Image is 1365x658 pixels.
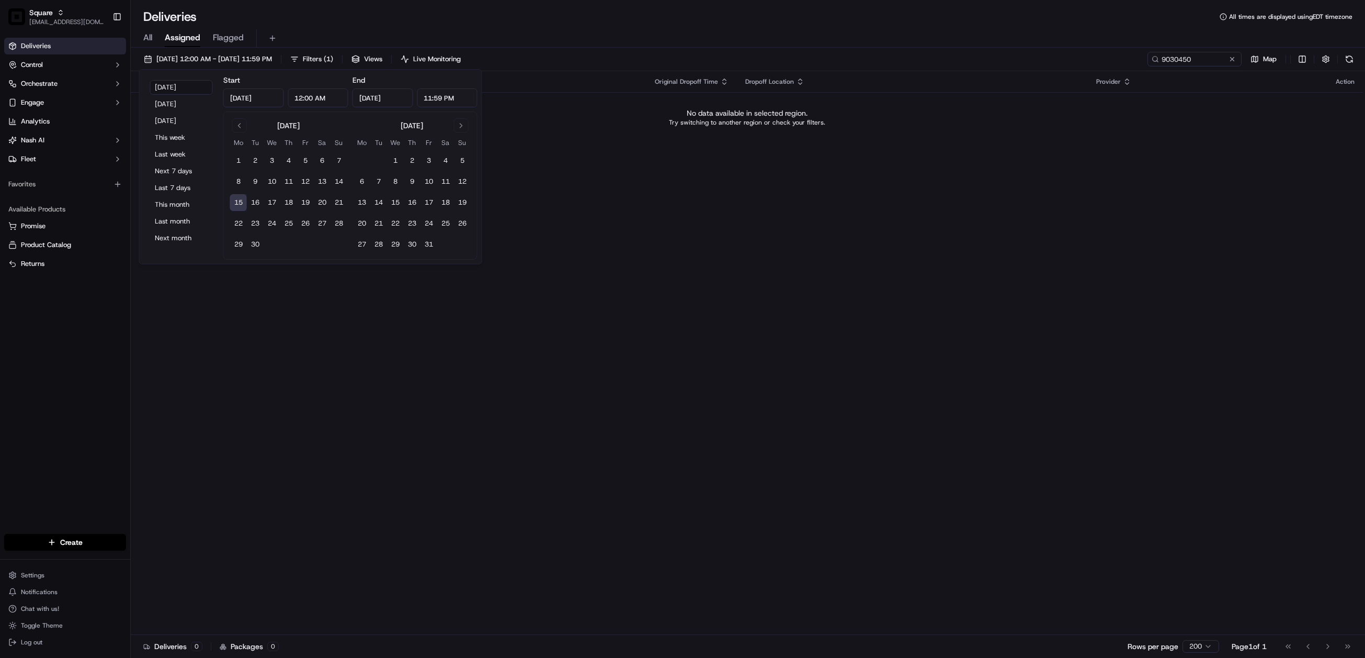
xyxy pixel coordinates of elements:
th: Saturday [314,137,331,148]
button: 16 [247,194,264,211]
button: Engage [4,94,126,111]
span: Assigned [165,31,200,44]
span: Map [1263,54,1277,64]
a: Product Catalog [8,240,122,250]
button: [DATE] 12:00 AM - [DATE] 11:59 PM [139,52,277,66]
button: 1 [387,152,404,169]
button: 15 [230,194,247,211]
button: 2 [404,152,420,169]
p: Rows per page [1128,641,1178,652]
div: 0 [191,642,202,651]
p: Try switching to another region or check your filters. [669,118,825,127]
span: Log out [21,638,42,646]
button: 10 [264,173,280,190]
button: 11 [437,173,454,190]
span: ( 1 ) [324,54,333,64]
a: Promise [8,221,122,231]
button: 14 [331,173,347,190]
button: 20 [314,194,331,211]
div: [DATE] [277,120,300,131]
button: 30 [404,236,420,253]
th: Tuesday [247,137,264,148]
th: Wednesday [387,137,404,148]
button: 25 [437,215,454,232]
input: Got a question? Start typing here... [27,68,188,79]
a: Powered byPylon [74,177,127,186]
button: 19 [454,194,471,211]
div: 📗 [10,153,19,162]
button: Log out [4,635,126,650]
div: 💻 [88,153,97,162]
button: 27 [354,236,370,253]
span: Control [21,60,43,70]
span: Live Monitoring [413,54,461,64]
span: All times are displayed using EDT timezone [1229,13,1352,21]
span: Analytics [21,117,50,126]
button: 12 [454,173,471,190]
button: 30 [247,236,264,253]
input: Date [223,88,284,107]
button: Toggle Theme [4,618,126,633]
button: Orchestrate [4,75,126,92]
input: Type to search [1147,52,1242,66]
input: Time [288,88,348,107]
button: SquareSquare[EMAIL_ADDRESS][DOMAIN_NAME] [4,4,108,29]
button: This month [150,197,213,212]
button: [DATE] [150,80,213,95]
button: 6 [314,152,331,169]
input: Date [352,88,413,107]
label: End [352,75,365,85]
button: Last 7 days [150,181,213,195]
th: Friday [420,137,437,148]
div: We're available if you need us! [36,111,132,119]
th: Tuesday [370,137,387,148]
button: 2 [247,152,264,169]
button: 29 [387,236,404,253]
button: 9 [404,173,420,190]
input: Time [417,88,477,107]
img: Square [8,8,25,25]
div: Favorites [4,176,126,193]
a: Deliveries [4,38,126,54]
button: Product Catalog [4,237,126,253]
button: [DATE] [150,97,213,111]
button: 17 [420,194,437,211]
button: [EMAIL_ADDRESS][DOMAIN_NAME] [29,18,104,26]
div: 0 [267,642,279,651]
span: Filters [303,54,333,64]
button: 19 [297,194,314,211]
button: 23 [247,215,264,232]
span: Provider [1096,77,1121,86]
button: Next 7 days [150,164,213,179]
span: Knowledge Base [21,152,80,163]
button: 28 [370,236,387,253]
a: Analytics [4,113,126,130]
button: Go to previous month [232,118,247,133]
button: 24 [420,215,437,232]
button: 21 [370,215,387,232]
th: Wednesday [264,137,280,148]
button: 26 [454,215,471,232]
img: 1736555255976-a54dd68f-1ca7-489b-9aae-adbdc363a1c4 [10,101,29,119]
button: Filters(1) [286,52,338,66]
button: Returns [4,255,126,272]
button: Map [1246,52,1281,66]
button: Notifications [4,585,126,599]
button: 25 [280,215,297,232]
button: 9 [247,173,264,190]
button: Square [29,7,53,18]
button: 22 [230,215,247,232]
button: 1 [230,152,247,169]
button: 12 [297,173,314,190]
span: Deliveries [21,41,51,51]
button: 28 [331,215,347,232]
button: Last week [150,147,213,162]
span: API Documentation [99,152,168,163]
span: Dropoff Location [745,77,794,86]
span: Notifications [21,588,58,596]
span: Create [60,537,83,548]
div: Packages [220,641,279,652]
button: 3 [264,152,280,169]
button: 26 [297,215,314,232]
img: Nash [10,11,31,32]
